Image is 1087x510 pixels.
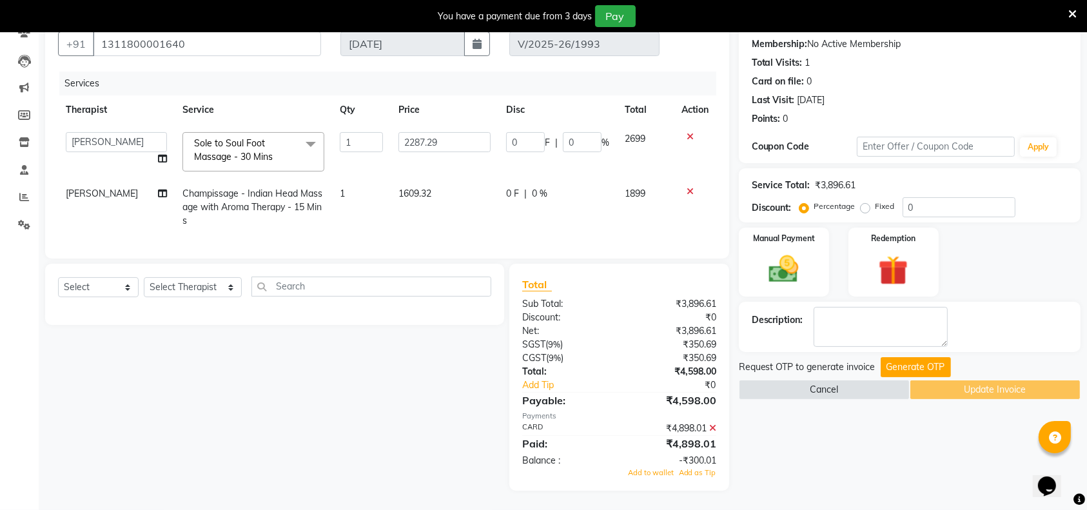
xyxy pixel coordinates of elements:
[628,468,674,477] span: Add to wallet
[522,338,545,350] span: SGST
[752,37,808,51] div: Membership:
[752,140,857,153] div: Coupon Code
[739,360,876,374] div: Request OTP to generate invoice
[194,137,273,162] span: Sole to Soul Foot Massage - 30 Mins
[619,422,725,435] div: ₹4,898.01
[637,378,726,392] div: ₹0
[513,297,619,311] div: Sub Total:
[753,233,815,244] label: Manual Payment
[674,95,716,124] th: Action
[513,378,637,392] a: Add Tip
[93,32,321,56] input: Search by Name/Mobile/Email/Code
[876,201,895,212] label: Fixed
[513,351,619,365] div: ( )
[513,393,619,408] div: Payable:
[759,252,808,286] img: _cash.svg
[66,188,138,199] span: [PERSON_NAME]
[625,133,645,144] span: 2699
[619,393,725,408] div: ₹4,598.00
[513,454,619,467] div: Balance :
[752,93,795,107] div: Last Visit:
[438,10,592,23] div: You have a payment due from 3 days
[545,136,550,150] span: F
[783,112,788,126] div: 0
[619,311,725,324] div: ₹0
[617,95,674,124] th: Total
[881,357,951,377] button: Generate OTP
[513,422,619,435] div: CARD
[602,136,609,150] span: %
[619,324,725,338] div: ₹3,896.61
[175,95,332,124] th: Service
[619,365,725,378] div: ₹4,598.00
[798,93,825,107] div: [DATE]
[752,37,1068,51] div: No Active Membership
[752,56,803,70] div: Total Visits:
[59,72,726,95] div: Services
[340,188,345,199] span: 1
[752,179,810,192] div: Service Total:
[752,112,781,126] div: Points:
[871,233,916,244] label: Redemption
[619,297,725,311] div: ₹3,896.61
[273,151,279,162] a: x
[513,365,619,378] div: Total:
[752,201,792,215] div: Discount:
[1020,137,1057,157] button: Apply
[548,339,560,349] span: 9%
[522,352,546,364] span: CGST
[625,188,645,199] span: 1899
[619,454,725,467] div: -₹300.01
[532,187,547,201] span: 0 %
[182,188,322,226] span: Champissage - Indian Head Massage with Aroma Therapy - 15 Mins
[679,468,716,477] span: Add as Tip
[595,5,636,27] button: Pay
[513,324,619,338] div: Net:
[857,137,1015,157] input: Enter Offer / Coupon Code
[814,201,856,212] label: Percentage
[506,187,519,201] span: 0 F
[619,436,725,451] div: ₹4,898.01
[739,380,910,400] button: Cancel
[513,311,619,324] div: Discount:
[58,95,175,124] th: Therapist
[251,277,492,297] input: Search
[513,338,619,351] div: ( )
[522,411,716,422] div: Payments
[1033,458,1074,497] iframe: chat widget
[555,136,558,150] span: |
[398,188,431,199] span: 1609.32
[391,95,498,124] th: Price
[619,351,725,365] div: ₹350.69
[498,95,617,124] th: Disc
[816,179,856,192] div: ₹3,896.61
[869,252,917,289] img: _gift.svg
[619,338,725,351] div: ₹350.69
[58,32,94,56] button: +91
[807,75,812,88] div: 0
[332,95,391,124] th: Qty
[752,75,805,88] div: Card on file:
[524,187,527,201] span: |
[513,436,619,451] div: Paid:
[522,278,552,291] span: Total
[752,313,803,327] div: Description:
[549,353,561,363] span: 9%
[805,56,810,70] div: 1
